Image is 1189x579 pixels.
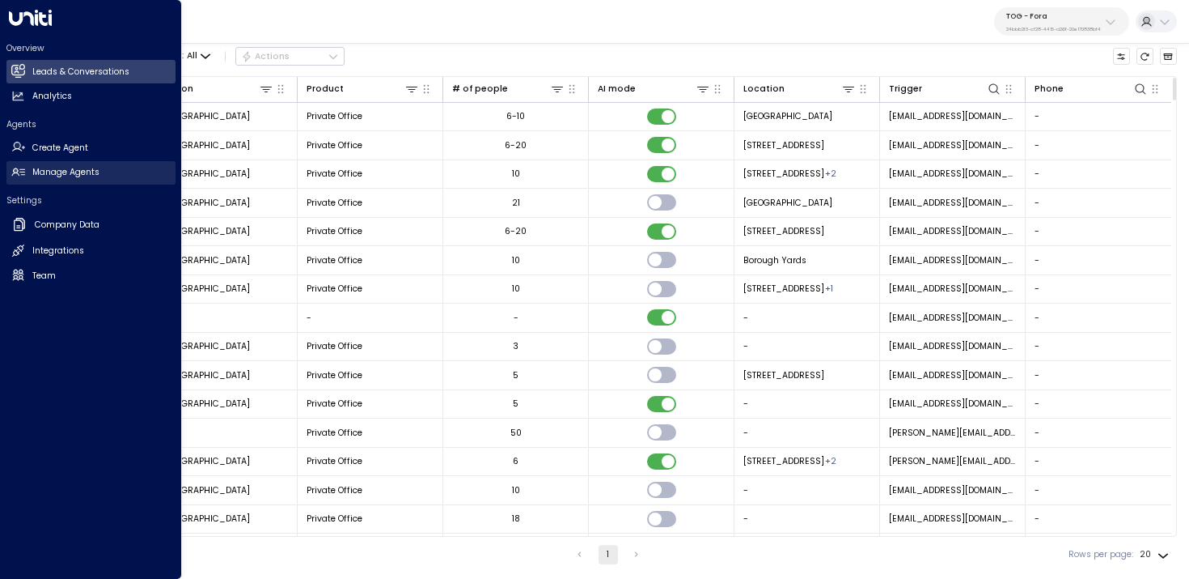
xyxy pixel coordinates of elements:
span: London [161,455,250,467]
span: Private Office [307,484,362,496]
span: Private Office [307,427,362,439]
td: - [1026,476,1171,504]
span: rayan.habbab@gmail.com [889,398,1017,410]
span: Private Office [307,340,362,352]
td: - [1026,448,1171,476]
a: Company Data [6,212,176,238]
td: - [298,304,443,332]
td: - [1026,218,1171,246]
a: Manage Agents [6,161,176,185]
td: - [1026,103,1171,131]
div: 3 [513,340,518,352]
div: Button group with a nested menu [235,47,345,66]
td: - [734,476,880,504]
div: AI mode [598,82,636,96]
td: - [734,419,880,447]
div: 18 [512,513,520,525]
div: Product [307,82,344,96]
span: Private Office [307,283,362,295]
span: London [161,340,250,352]
span: joshuaunderwood@libero.it [889,312,1017,324]
span: Private Office [307,197,362,209]
div: 6-20 [505,139,527,151]
span: Private Office [307,398,362,410]
span: 20 Station Road [743,369,824,381]
div: 24/25 The Shard [825,283,833,295]
span: 133 Whitechapel High Street [743,455,824,467]
div: AI mode [598,81,711,96]
h2: Settings [6,194,176,206]
span: maisie.king@theofficegroup.com [889,513,1017,525]
td: - [1026,505,1171,534]
h2: Company Data [35,219,99,232]
a: Leads & Conversations [6,60,176,83]
button: page 1 [599,545,618,564]
p: TOG - Fora [1006,11,1101,21]
span: Private Office [307,369,362,381]
span: noreply@theofficegroup.com [889,340,1017,352]
div: Location [743,81,857,96]
span: Private Office [307,139,362,151]
div: Phone [1035,82,1064,96]
span: Refresh [1136,48,1154,66]
td: - [1026,131,1171,160]
nav: pagination navigation [569,545,647,564]
span: Private Office [307,225,362,237]
div: Product [307,81,420,96]
div: Phone [1035,81,1149,96]
span: London [161,283,250,295]
span: nicolablane@hotmail.com [889,283,1017,295]
div: Trigger [889,81,1002,96]
span: London [161,139,250,151]
h2: Leads & Conversations [32,66,129,79]
span: 50 Liverpool Street [743,225,824,237]
td: - [1026,160,1171,189]
span: 50 Liverpool Street [743,139,824,151]
div: 20 [1140,545,1172,564]
span: Private Office [307,455,362,467]
span: London [161,225,250,237]
td: - [734,304,880,332]
label: Rows per page: [1068,548,1133,561]
h2: Create Agent [32,142,88,155]
td: - [1026,534,1171,562]
button: Customize [1113,48,1131,66]
span: Cambridge [161,369,250,381]
div: 5 [513,369,518,381]
div: - [514,312,518,324]
a: Analytics [6,85,176,109]
span: noreply@theofficegroup.com [889,225,1017,237]
span: Private Office [307,168,362,180]
h2: Integrations [32,245,84,258]
span: charlilucy@aol.com [889,168,1017,180]
td: - [734,505,880,534]
div: 50 [510,427,522,439]
div: 10 [512,168,520,180]
td: - [1026,390,1171,419]
div: 21 [512,197,520,209]
div: Region [161,81,274,96]
span: nicolablane@hotmail.com [889,254,1017,266]
div: 20 Eastbourne Terrace,One Lyric Square [825,168,836,180]
div: # of people [452,82,508,96]
div: One Lyric Square,Henry Wood House [825,455,836,467]
a: Team [6,264,176,287]
button: Archived Leads [1160,48,1178,66]
div: Actions [241,51,290,62]
td: - [1026,361,1171,390]
td: - [1026,246,1171,275]
td: - [1026,333,1171,361]
span: Blue Fin Building [743,110,832,122]
span: Private Office [307,513,362,525]
div: 10 [512,283,520,295]
h2: Team [32,270,56,283]
div: Trigger [889,82,922,96]
span: Borough Yards [743,254,806,266]
div: # of people [452,81,565,96]
td: - [734,333,880,361]
span: 19 Eastbourne Terrace [743,168,824,180]
span: London [161,398,250,410]
div: 10 [512,254,520,266]
div: 6 [513,455,518,467]
h2: Manage Agents [32,166,99,179]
